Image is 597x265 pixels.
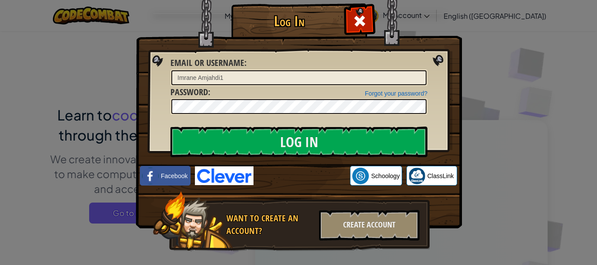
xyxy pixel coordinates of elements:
span: Email or Username [170,57,244,69]
img: facebook_small.png [142,168,159,184]
input: Log In [170,127,427,157]
div: Create Account [319,210,420,241]
img: clever-logo-blue.png [195,166,253,185]
img: schoology.png [352,168,369,184]
label: : [170,86,210,99]
img: classlink-logo-small.png [409,168,425,184]
span: Facebook [161,172,187,180]
span: ClassLink [427,172,454,180]
a: Forgot your password? [365,90,427,97]
span: Password [170,86,208,98]
h1: Log In [233,14,345,29]
div: Want to create an account? [226,212,314,237]
span: Schoology [371,172,399,180]
iframe: Sign in with Google Button [253,166,350,186]
label: : [170,57,246,69]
